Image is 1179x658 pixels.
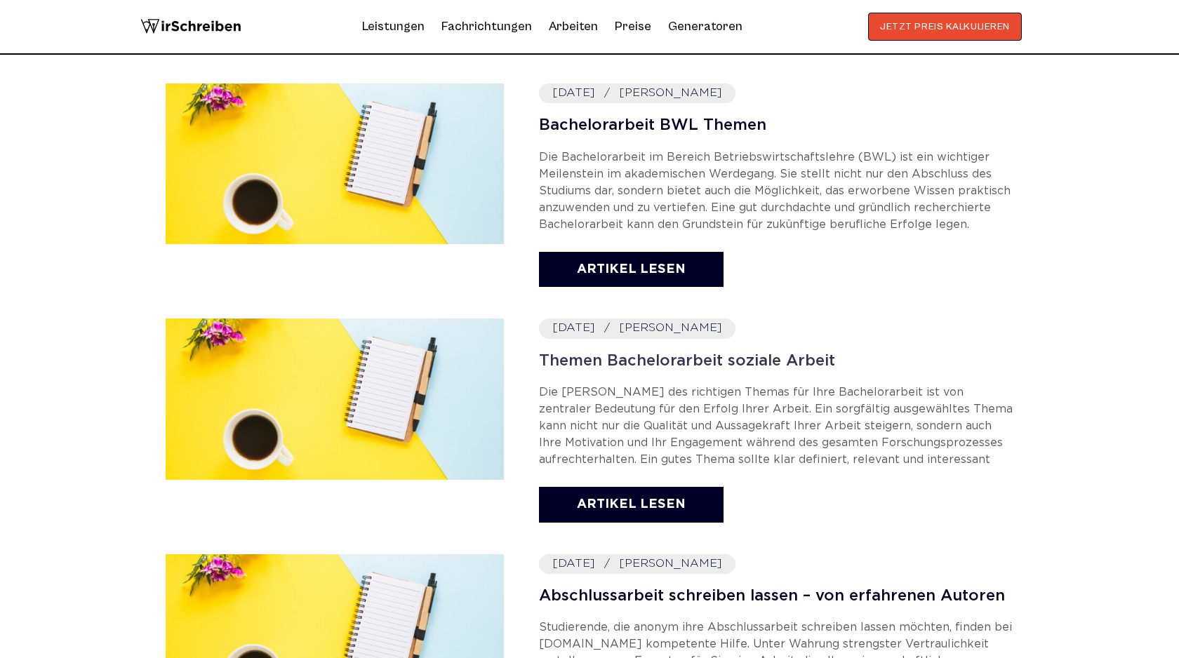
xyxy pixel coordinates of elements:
[140,13,241,41] img: logo wirschreiben
[553,88,620,98] time: [DATE]
[539,384,1013,485] p: Die [PERSON_NAME] des richtigen Themas für Ihre Bachelorarbeit ist von zentraler Bedeutung für de...
[441,15,532,38] a: Fachrichtungen
[539,588,1013,605] a: Abschlussarbeit schreiben lassen – von erfahrenen Autoren
[539,83,735,103] address: [PERSON_NAME]
[539,487,724,523] a: Artikel lesen
[549,15,598,38] a: Arbeiten
[868,13,1022,41] button: JETZT PREIS KALKULIEREN
[539,318,735,338] address: [PERSON_NAME]
[362,15,425,38] a: Leistungen
[615,19,651,34] a: Preise
[539,117,1013,135] a: Bachelorarbeit BWL Themen
[553,558,620,569] time: [DATE]
[539,353,1013,370] a: Themen Bachelorarbeit soziale Arbeit
[553,323,620,333] time: [DATE]
[539,554,735,574] address: [PERSON_NAME]
[668,15,742,38] a: Generatoren
[539,149,1013,250] p: Die Bachelorarbeit im Bereich Betriebswirtschaftslehre (BWL) ist ein wichtiger Meilenstein im aka...
[539,252,724,288] a: Artikel lesen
